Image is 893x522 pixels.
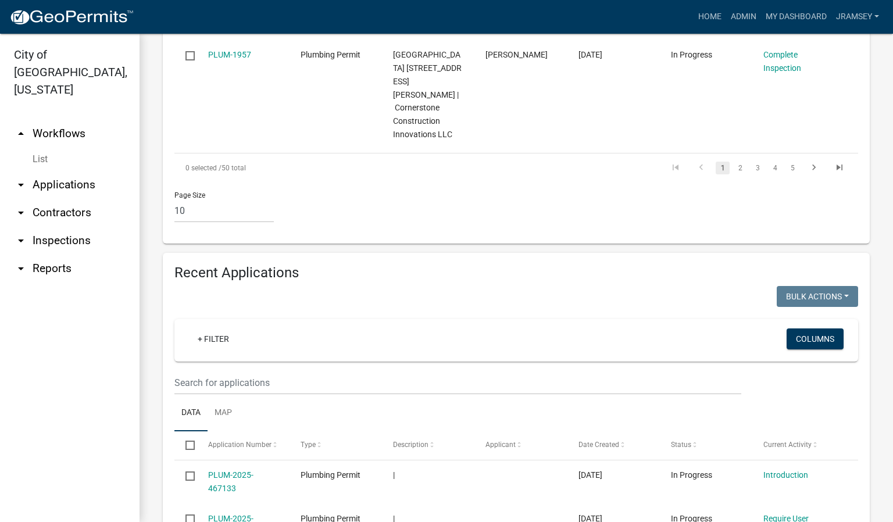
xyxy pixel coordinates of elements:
span: 0 selected / [185,164,222,172]
span: Date Created [578,441,619,449]
datatable-header-cell: Applicant [474,431,567,459]
span: Plumbing Permit [301,50,360,59]
span: HAMBURG PIKE 1614 Scott Street LOT 5 | Cornerstone Construction Innovations LLC [393,50,462,139]
span: Plumbing Permit [301,470,360,480]
a: 3 [751,162,765,174]
a: jramsey [831,6,884,28]
h4: Recent Applications [174,264,858,281]
li: page 4 [766,158,784,178]
span: Application Number [208,441,272,449]
span: 10/28/2024 [578,50,602,59]
span: In Progress [671,470,712,480]
a: Complete Inspection [763,50,801,73]
i: arrow_drop_down [14,206,28,220]
li: page 1 [714,158,731,178]
i: arrow_drop_down [14,262,28,276]
a: PLUM-1957 [208,50,251,59]
span: Vanessa Edwards [485,50,548,59]
button: Bulk Actions [777,286,858,307]
datatable-header-cell: Type [290,431,382,459]
input: Search for applications [174,371,741,395]
button: Columns [787,328,844,349]
a: go to previous page [690,162,712,174]
a: My Dashboard [761,6,831,28]
span: Type [301,441,316,449]
span: Description [393,441,428,449]
datatable-header-cell: Current Activity [752,431,845,459]
span: Applicant [485,441,516,449]
li: page 5 [784,158,801,178]
span: In Progress [671,50,712,59]
a: go to last page [828,162,851,174]
datatable-header-cell: Description [382,431,474,459]
a: go to first page [665,162,687,174]
a: 4 [768,162,782,174]
span: 08/21/2025 [578,470,602,480]
i: arrow_drop_down [14,178,28,192]
a: + Filter [188,328,238,349]
datatable-header-cell: Status [660,431,752,459]
i: arrow_drop_down [14,234,28,248]
a: Data [174,395,208,432]
datatable-header-cell: Select [174,431,197,459]
i: arrow_drop_up [14,127,28,141]
a: 5 [785,162,799,174]
a: 2 [733,162,747,174]
li: page 3 [749,158,766,178]
a: Admin [726,6,761,28]
span: | [393,470,395,480]
a: 1 [716,162,730,174]
a: Introduction [763,470,808,480]
datatable-header-cell: Application Number [197,431,289,459]
div: 50 total [174,153,444,183]
a: Home [694,6,726,28]
a: go to next page [803,162,825,174]
a: PLUM-2025-467133 [208,470,253,493]
span: Status [671,441,691,449]
datatable-header-cell: Date Created [567,431,659,459]
span: Current Activity [763,441,812,449]
li: page 2 [731,158,749,178]
a: Map [208,395,239,432]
